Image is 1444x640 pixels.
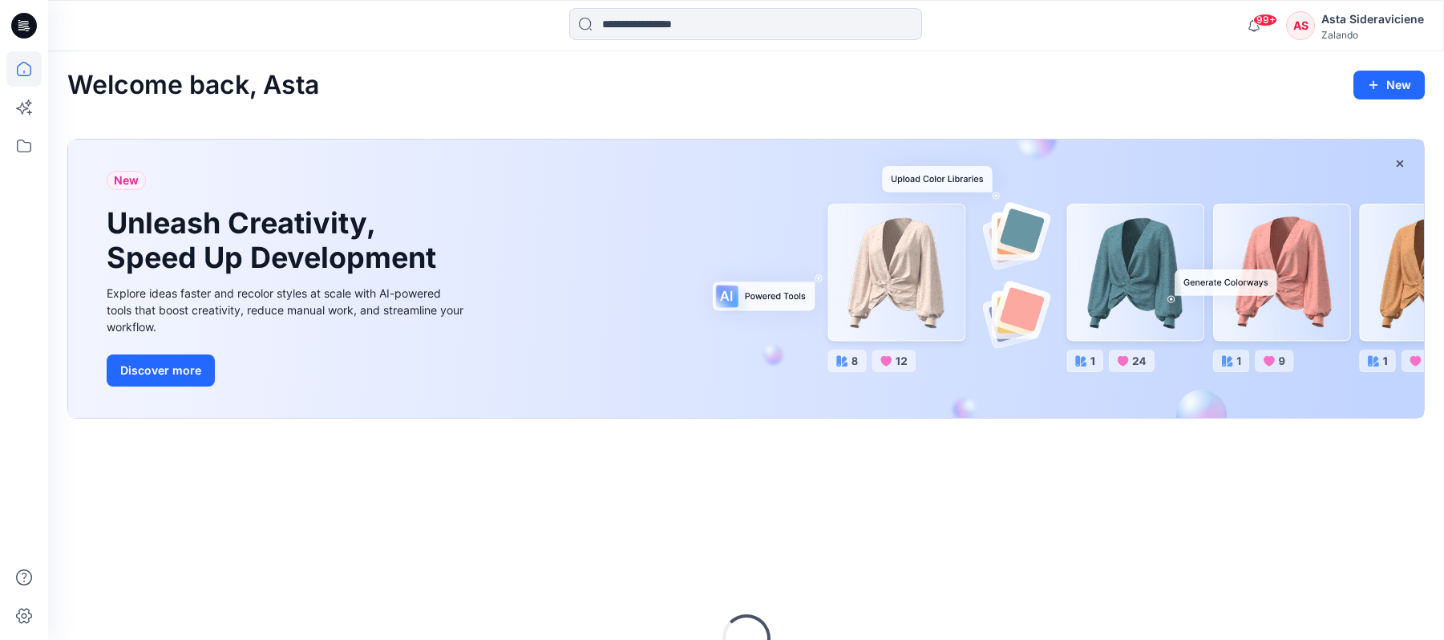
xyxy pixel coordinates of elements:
[107,354,467,387] a: Discover more
[67,71,319,100] h2: Welcome back, Asta
[107,285,467,335] div: Explore ideas faster and recolor styles at scale with AI-powered tools that boost creativity, red...
[1286,11,1315,40] div: AS
[1321,29,1424,41] div: Zalando
[107,206,443,275] h1: Unleash Creativity, Speed Up Development
[1353,71,1425,99] button: New
[1321,10,1424,29] div: Asta Sideraviciene
[1253,14,1277,26] span: 99+
[107,354,215,387] button: Discover more
[114,171,139,190] span: New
